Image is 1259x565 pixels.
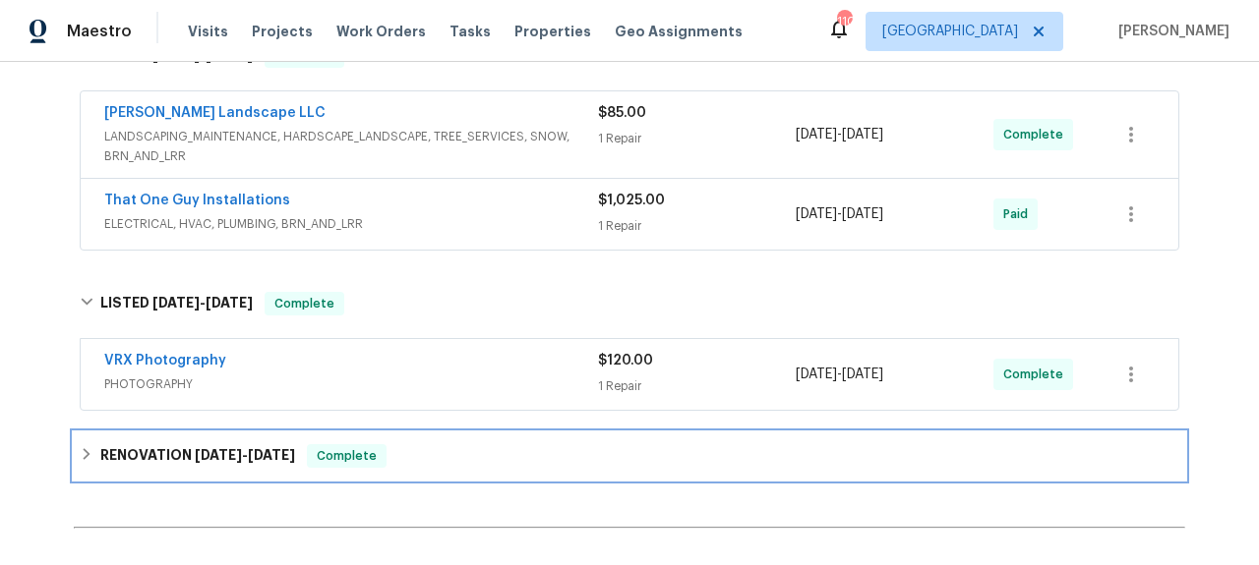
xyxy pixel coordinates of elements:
span: - [796,125,883,144]
span: PHOTOGRAPHY [104,374,598,394]
div: LISTED [DATE]-[DATE]Complete [74,272,1185,335]
span: Projects [252,22,313,41]
span: [DATE] [842,128,883,141]
div: 1 Repair [598,216,796,236]
span: $120.00 [598,354,653,367]
span: ELECTRICAL, HVAC, PLUMBING, BRN_AND_LRR [104,214,598,234]
span: [GEOGRAPHIC_DATA] [882,22,1018,41]
span: Properties [514,22,591,41]
div: 110 [837,12,851,31]
a: VRX Photography [104,354,226,367]
span: Geo Assignments [615,22,743,41]
span: - [796,204,883,224]
span: [DATE] [248,448,295,462]
span: Paid [1003,204,1036,224]
span: Complete [1003,365,1071,384]
span: [DATE] [195,448,242,462]
span: Complete [267,294,342,313]
span: $85.00 [598,106,646,120]
span: - [195,448,295,462]
span: [DATE] [206,296,253,310]
div: 1 Repair [598,376,796,396]
a: [PERSON_NAME] Landscape LLC [104,106,326,120]
span: [DATE] [796,367,837,381]
span: Complete [1003,125,1071,144]
a: That One Guy Installations [104,194,290,207]
div: RENOVATION [DATE]-[DATE]Complete [74,432,1185,480]
span: $1,025.00 [598,194,665,207]
span: Complete [309,446,385,466]
span: [DATE] [152,296,200,310]
span: Tasks [450,25,491,38]
span: [DATE] [796,128,837,141]
h6: LISTED [100,292,253,315]
span: - [152,296,253,310]
span: LANDSCAPING_MAINTENANCE, HARDSCAPE_LANDSCAPE, TREE_SERVICES, SNOW, BRN_AND_LRR [104,127,598,166]
span: Maestro [67,22,132,41]
span: [DATE] [796,207,837,221]
span: Visits [188,22,228,41]
span: [DATE] [842,367,883,381]
h6: RENOVATION [100,444,295,468]
span: [DATE] [842,207,883,221]
span: Work Orders [336,22,426,41]
span: [PERSON_NAME] [1110,22,1229,41]
div: 1 Repair [598,129,796,148]
span: - [796,365,883,384]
